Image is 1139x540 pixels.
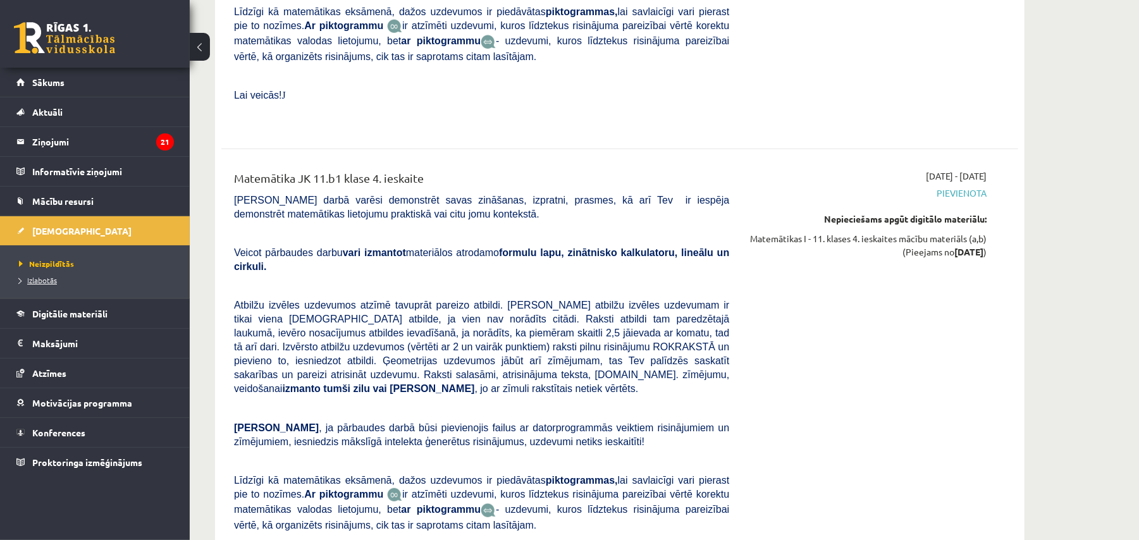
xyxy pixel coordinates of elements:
img: JfuEzvunn4EvwAAAAASUVORK5CYII= [387,19,402,34]
span: Līdzīgi kā matemātikas eksāmenā, dažos uzdevumos ir piedāvātas lai savlaicīgi vari pierast pie to... [234,475,729,500]
span: ir atzīmēti uzdevumi, kuros līdztekus risinājuma pareizībai vērtē korektu matemātikas valodas lie... [234,20,729,46]
span: J [282,90,286,101]
span: Līdzīgi kā matemātikas eksāmenā, dažos uzdevumos ir piedāvātas lai savlaicīgi vari pierast pie to... [234,6,729,31]
legend: Maksājumi [32,329,174,358]
div: Matemātika JK 11.b1 klase 4. ieskaite [234,169,729,193]
span: Izlabotās [19,275,57,285]
a: Ziņojumi21 [16,127,174,156]
a: Atzīmes [16,359,174,388]
img: wKvN42sLe3LLwAAAABJRU5ErkJggg== [481,503,496,518]
span: Pievienota [748,187,987,200]
b: piktogrammas, [546,6,618,17]
span: Aktuāli [32,106,63,118]
img: wKvN42sLe3LLwAAAABJRU5ErkJggg== [481,35,496,49]
a: Izlabotās [19,274,177,286]
span: Proktoringa izmēģinājums [32,457,142,468]
span: - uzdevumi, kuros līdztekus risinājuma pareizībai vērtē, kā organizēts risinājums, cik tas ir sap... [234,504,729,530]
span: Atbilžu izvēles uzdevumos atzīmē tavuprāt pareizo atbildi. [PERSON_NAME] atbilžu izvēles uzdevuma... [234,300,729,394]
b: ar piktogrammu [401,504,481,515]
legend: Ziņojumi [32,127,174,156]
span: Lai veicās! [234,90,282,101]
span: Neizpildītās [19,259,74,269]
a: Motivācijas programma [16,388,174,417]
span: Motivācijas programma [32,397,132,408]
i: 21 [156,133,174,150]
span: Veicot pārbaudes darbu materiālos atrodamo [234,247,729,272]
a: Maksājumi [16,329,174,358]
b: Ar piktogrammu [304,20,383,31]
span: [DEMOGRAPHIC_DATA] [32,225,132,236]
a: [DEMOGRAPHIC_DATA] [16,216,174,245]
div: Matemātikas I - 11. klases 4. ieskaites mācību materiāls (a,b) (Pieejams no ) [748,232,987,259]
span: [PERSON_NAME] [234,422,319,433]
a: Neizpildītās [19,258,177,269]
span: Atzīmes [32,367,66,379]
b: vari izmantot [343,247,406,258]
img: JfuEzvunn4EvwAAAAASUVORK5CYII= [387,488,402,502]
a: Informatīvie ziņojumi [16,157,174,186]
a: Mācību resursi [16,187,174,216]
strong: [DATE] [954,246,983,257]
legend: Informatīvie ziņojumi [32,157,174,186]
a: Konferences [16,418,174,447]
b: tumši zilu vai [PERSON_NAME] [323,383,474,394]
b: Ar piktogrammu [304,489,383,500]
span: [PERSON_NAME] darbā varēsi demonstrēt savas zināšanas, izpratni, prasmes, kā arī Tev ir iespēja d... [234,195,729,219]
span: Digitālie materiāli [32,308,108,319]
b: izmanto [283,383,321,394]
span: [DATE] - [DATE] [926,169,987,183]
a: Sākums [16,68,174,97]
span: ir atzīmēti uzdevumi, kuros līdztekus risinājuma pareizībai vērtē korektu matemātikas valodas lie... [234,489,729,515]
b: ar piktogrammu [401,35,481,46]
a: Proktoringa izmēģinājums [16,448,174,477]
span: Mācību resursi [32,195,94,207]
span: , ja pārbaudes darbā būsi pievienojis failus ar datorprogrammās veiktiem risinājumiem un zīmējumi... [234,422,729,447]
a: Rīgas 1. Tālmācības vidusskola [14,22,115,54]
a: Aktuāli [16,97,174,126]
span: Sākums [32,77,65,88]
span: Konferences [32,427,85,438]
span: - uzdevumi, kuros līdztekus risinājuma pareizībai vērtē, kā organizēts risinājums, cik tas ir sap... [234,35,729,61]
div: Nepieciešams apgūt digitālo materiālu: [748,212,987,226]
b: piktogrammas, [546,475,618,486]
a: Digitālie materiāli [16,299,174,328]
